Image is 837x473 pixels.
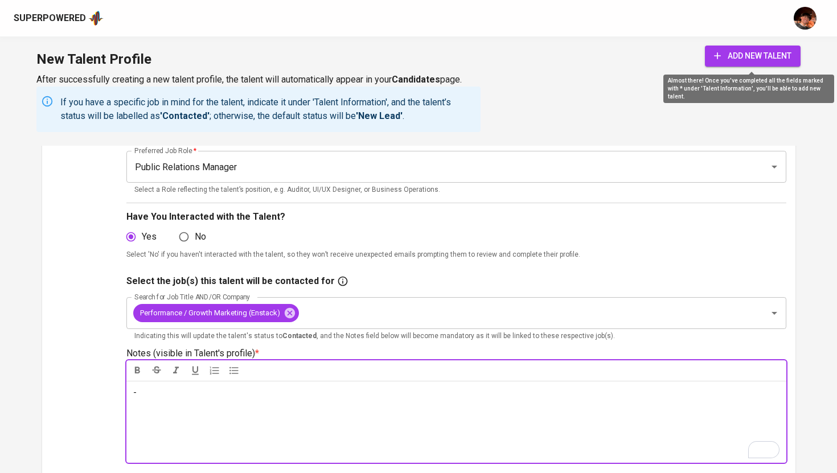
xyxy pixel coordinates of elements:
button: Open [766,305,782,321]
p: Have You Interacted with the Talent? [126,210,786,224]
span: No [195,230,206,244]
span: Performance / Growth Marketing (Enstack) [133,307,287,318]
p: Select 'No' if you haven't interacted with the talent, so they won’t receive unexpected emails pr... [126,249,786,261]
img: diemas@glints.com [794,7,817,30]
p: Indicating this will update the talent's status to , and the Notes field below will become mandat... [134,331,778,342]
p: If you have a specific job in mind for the talent, indicate it under 'Talent Information', and th... [60,96,476,123]
button: Open [766,159,782,175]
span: Yes [142,230,157,244]
p: After successfully creating a new talent profile, the talent will automatically appear in your page. [36,73,481,87]
b: 'Contacted' [160,110,210,121]
p: Select the job(s) this talent will be contacted for [126,274,335,288]
button: add new talent [705,46,801,67]
h1: New Talent Profile [36,46,481,73]
b: 'New Lead' [356,110,403,121]
span: add new talent [714,49,791,63]
b: Candidates [392,74,440,85]
p: Notes (visible in Talent's profile) [126,347,786,360]
a: Superpoweredapp logo [14,10,104,27]
svg: If you have a specific job in mind for the talent, indicate it here. This will change the talent'... [337,275,348,287]
span: - [133,387,137,398]
b: Contacted [282,332,317,340]
div: Superpowered [14,12,86,25]
img: app logo [88,10,104,27]
p: Select a Role reflecting the talent’s position, e.g. Auditor, UI/UX Designer, or Business Operati... [134,184,778,196]
div: Performance / Growth Marketing (Enstack) [133,304,299,322]
div: To enrich screen reader interactions, please activate Accessibility in Grammarly extension settings [126,381,786,463]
